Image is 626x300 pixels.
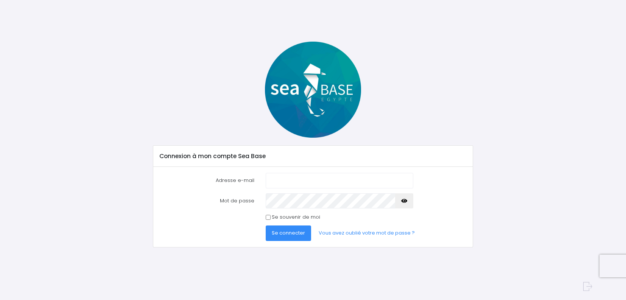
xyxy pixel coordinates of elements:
[266,225,311,241] button: Se connecter
[154,193,260,208] label: Mot de passe
[154,173,260,188] label: Adresse e-mail
[272,229,305,236] span: Se connecter
[153,146,472,167] div: Connexion à mon compte Sea Base
[272,213,320,221] label: Se souvenir de moi
[313,225,421,241] a: Vous avez oublié votre mot de passe ?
